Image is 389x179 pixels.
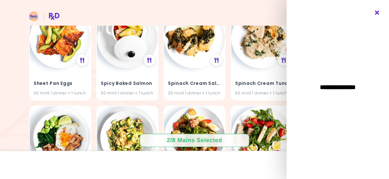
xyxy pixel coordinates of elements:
[235,78,288,89] h4: Spinach Cream Tuna
[34,90,87,96] div: 30 min | 1 dinner + 1 lunch
[168,78,221,89] h4: Spinach Cream Salmon
[374,11,380,15] i: Close
[29,12,60,21] img: RxDiet
[101,78,154,89] h4: Spicy Baked Salmon
[278,54,290,66] div: See Meal Plan
[211,54,222,66] div: See Meal Plan
[144,54,155,66] div: See Meal Plan
[235,90,288,96] div: 30 min | 1 dinner + 1 lunch
[76,54,88,66] div: See Meal Plan
[168,90,221,96] div: 30 min | 1 dinner + 1 lunch
[162,136,227,144] div: 2 / 8 Mains Selected
[34,78,87,89] h4: Sheet Pan Eggs
[101,90,154,96] div: 30 min | 1 dinner + 1 lunch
